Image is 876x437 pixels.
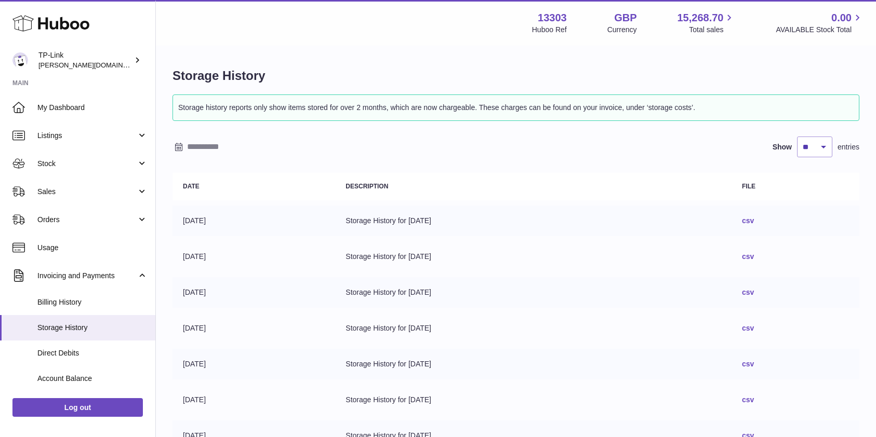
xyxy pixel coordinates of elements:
[335,241,732,272] td: Storage History for [DATE]
[37,243,148,253] span: Usage
[742,183,755,190] strong: File
[538,11,567,25] strong: 13303
[532,25,567,35] div: Huboo Ref
[37,297,148,307] span: Billing History
[37,271,137,281] span: Invoicing and Payments
[12,52,28,68] img: susie.li@tp-link.com
[677,11,735,35] a: 15,268.70 Total sales
[742,360,754,368] a: csv
[12,398,143,417] a: Log out
[776,11,864,35] a: 0.00 AVAILABLE Stock Total
[607,25,637,35] div: Currency
[38,50,132,70] div: TP-Link
[335,277,732,308] td: Storage History for [DATE]
[172,277,335,308] td: [DATE]
[335,206,732,236] td: Storage History for [DATE]
[742,324,754,332] a: csv
[776,25,864,35] span: AVAILABLE Stock Total
[172,206,335,236] td: [DATE]
[773,142,792,152] label: Show
[831,11,852,25] span: 0.00
[183,183,200,190] strong: Date
[689,25,735,35] span: Total sales
[742,288,754,296] a: csv
[742,395,754,404] a: csv
[172,313,335,344] td: [DATE]
[37,103,148,113] span: My Dashboard
[172,385,335,415] td: [DATE]
[614,11,636,25] strong: GBP
[37,131,137,141] span: Listings
[335,385,732,415] td: Storage History for [DATE]
[37,348,148,358] span: Direct Debits
[37,374,148,384] span: Account Balance
[742,216,754,225] a: csv
[335,349,732,379] td: Storage History for [DATE]
[172,349,335,379] td: [DATE]
[37,187,137,197] span: Sales
[838,142,859,152] span: entries
[172,67,859,84] h1: Storage History
[178,100,854,115] p: Storage history reports only show items stored for over 2 months, which are now chargeable. These...
[172,241,335,272] td: [DATE]
[346,183,388,190] strong: Description
[37,159,137,169] span: Stock
[335,313,732,344] td: Storage History for [DATE]
[677,11,723,25] span: 15,268.70
[742,252,754,261] a: csv
[38,61,262,69] span: [PERSON_NAME][DOMAIN_NAME][EMAIL_ADDRESS][DOMAIN_NAME]
[37,323,148,333] span: Storage History
[37,215,137,225] span: Orders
